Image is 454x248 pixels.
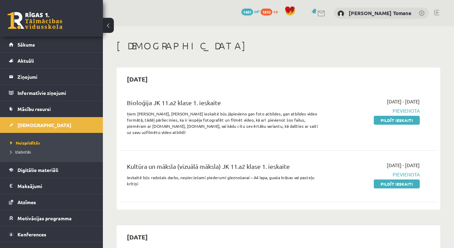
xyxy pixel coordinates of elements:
[9,194,94,210] a: Atzīmes
[241,9,253,15] span: 1481
[337,10,344,17] img: Sabīne Tīna Tomane
[10,149,96,155] a: Izlabotās
[127,98,319,111] div: Bioloģija JK 11.a2 klase 1. ieskaite
[17,231,46,237] span: Konferences
[17,215,72,221] span: Motivācijas programma
[329,107,420,114] span: Pievienota
[8,12,62,29] a: Rīgas 1. Tālmācības vidusskola
[17,122,71,128] span: [DEMOGRAPHIC_DATA]
[17,106,51,112] span: Mācību resursi
[329,171,420,178] span: Pievienota
[120,71,155,87] h2: [DATE]
[10,149,31,154] span: Izlabotās
[261,9,281,14] a: 1810 xp
[9,178,94,194] a: Maksājumi
[374,116,420,125] a: Pildīt ieskaiti
[9,210,94,226] a: Motivācijas programma
[17,199,36,205] span: Atzīmes
[9,69,94,85] a: Ziņojumi
[9,226,94,242] a: Konferences
[374,179,420,188] a: Pildīt ieskaiti
[9,37,94,52] a: Sākums
[9,117,94,133] a: [DEMOGRAPHIC_DATA]
[17,178,94,194] legend: Maksājumi
[349,10,411,16] a: [PERSON_NAME] Tomane
[273,9,278,14] span: xp
[17,69,94,85] legend: Ziņojumi
[127,174,319,187] p: Ieskaitē būs radošais darbs, nepieciešami piederumi gleznošanai – A4 lapa, guaša krāsas vai paste...
[17,167,58,173] span: Digitālie materiāli
[254,9,260,14] span: mP
[9,162,94,178] a: Digitālie materiāli
[10,140,40,146] span: Neizpildītās
[9,101,94,117] a: Mācību resursi
[10,140,96,146] a: Neizpildītās
[127,162,319,174] div: Kultūra un māksla (vizuālā māksla) JK 11.a2 klase 1. ieskaite
[120,229,155,245] h2: [DATE]
[387,162,420,169] span: [DATE] - [DATE]
[261,9,272,15] span: 1810
[241,9,260,14] a: 1481 mP
[17,58,34,64] span: Aktuāli
[17,41,35,48] span: Sākums
[387,98,420,105] span: [DATE] - [DATE]
[9,85,94,101] a: Informatīvie ziņojumi
[9,53,94,69] a: Aktuāli
[127,111,319,135] p: Ņem [PERSON_NAME], [PERSON_NAME] ieskaitē būs jāpievieno gan foto atbildes, gan atbildes video fo...
[17,85,94,101] legend: Informatīvie ziņojumi
[117,40,440,52] h1: [DEMOGRAPHIC_DATA]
